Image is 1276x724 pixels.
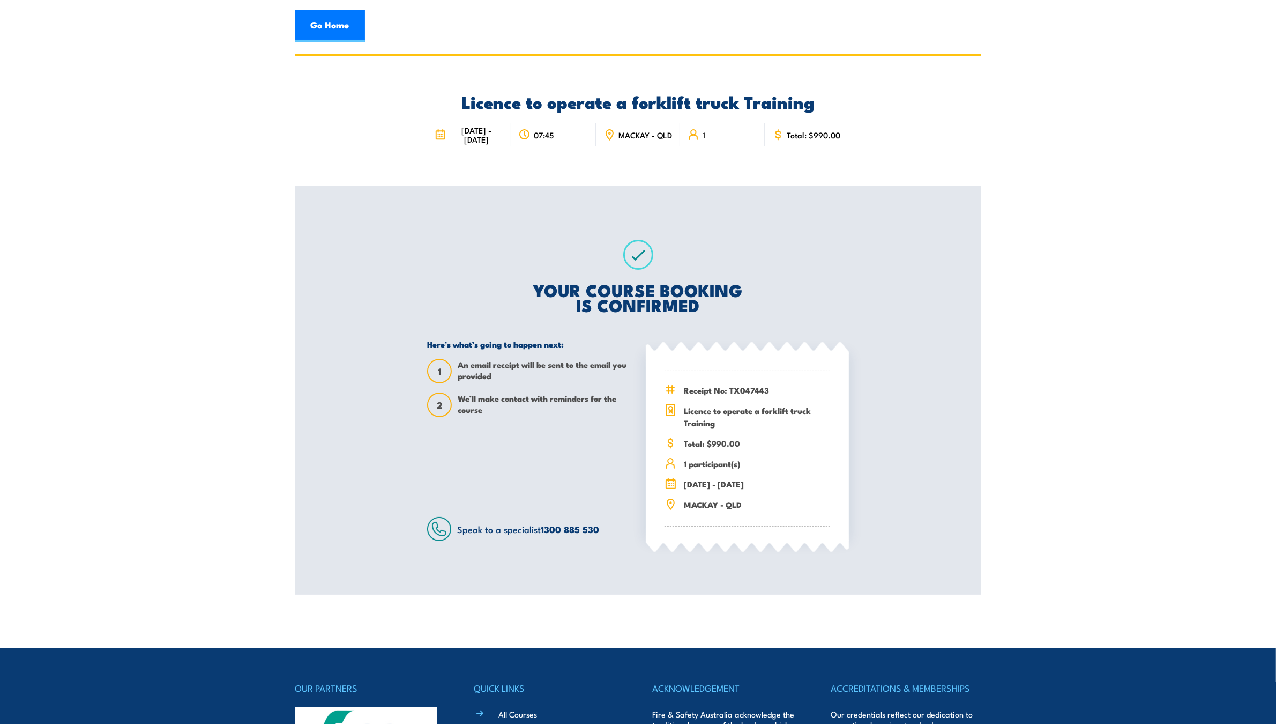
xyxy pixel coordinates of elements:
[428,400,451,411] span: 2
[831,681,981,696] h4: ACCREDITATIONS & MEMBERSHIPS
[684,437,830,449] span: Total: $990.00
[541,522,599,536] a: 1300 885 530
[703,130,705,139] span: 1
[457,522,599,536] span: Speak to a specialist
[427,339,630,349] h5: Here’s what’s going to happen next:
[458,359,630,383] span: An email receipt will be sent to the email you provided
[295,681,445,696] h4: OUR PARTNERS
[787,130,841,139] span: Total: $990.00
[427,282,849,312] h2: YOUR COURSE BOOKING IS CONFIRMED
[534,130,554,139] span: 07:45
[458,393,630,417] span: We’ll make contact with reminders for the course
[652,681,802,696] h4: ACKNOWLEDGEMENT
[449,125,504,144] span: [DATE] - [DATE]
[684,498,830,511] span: MACKAY - QLD
[684,478,830,490] span: [DATE] - [DATE]
[618,130,672,139] span: MACKAY - QLD
[474,681,624,696] h4: QUICK LINKS
[498,708,537,720] a: All Courses
[295,10,365,42] a: Go Home
[428,366,451,377] span: 1
[684,384,830,396] span: Receipt No: TX047443
[427,94,849,109] h2: Licence to operate a forklift truck Training
[684,457,830,470] span: 1 participant(s)
[684,404,830,429] span: Licence to operate a forklift truck Training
